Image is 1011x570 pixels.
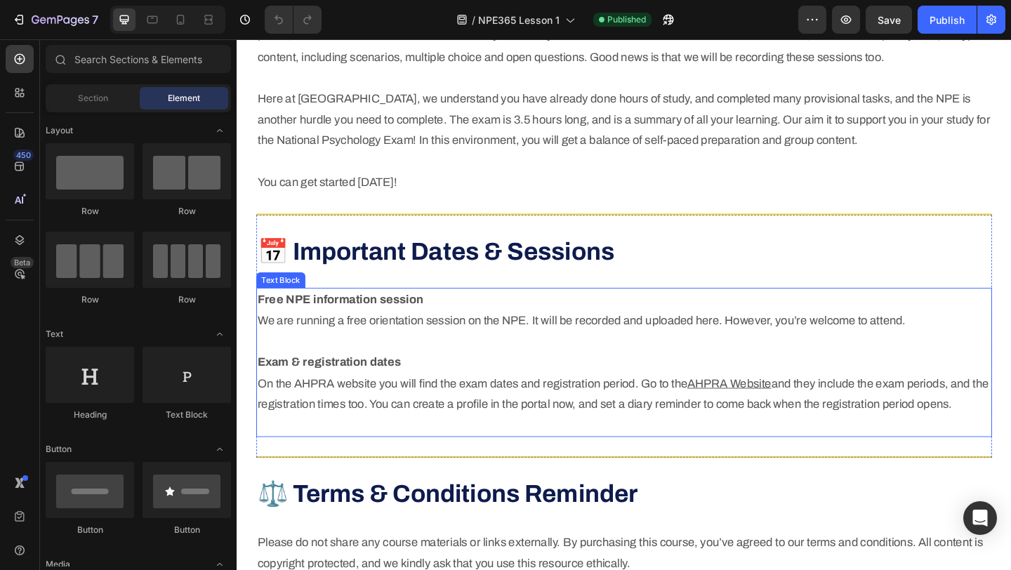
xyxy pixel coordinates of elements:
[11,257,34,268] div: Beta
[46,524,134,536] div: Button
[878,14,901,26] span: Save
[209,119,231,142] span: Toggle open
[46,443,72,456] span: Button
[78,92,108,105] span: Section
[92,11,98,28] p: 7
[866,6,912,34] button: Save
[607,13,646,26] span: Published
[963,501,997,535] div: Open Intercom Messenger
[490,367,581,381] a: AHPRA Website
[22,272,820,431] p: We are running a free orientation session on the NPE. It will be recorded and uploaded here. Howe...
[143,409,231,421] div: Text Block
[209,438,231,460] span: Toggle open
[46,205,134,218] div: Row
[237,39,1011,570] iframe: Design area
[918,6,977,34] button: Publish
[22,480,436,509] strong: ⚖️ Terms & Conditions Reminder
[478,13,560,27] span: NPE365 Lesson 1
[6,6,105,34] button: 7
[209,323,231,345] span: Toggle open
[143,205,231,218] div: Row
[168,92,200,105] span: Element
[143,524,231,536] div: Button
[930,13,965,27] div: Publish
[24,256,72,268] div: Text Block
[143,293,231,306] div: Row
[46,293,134,306] div: Row
[46,409,134,421] div: Heading
[46,45,231,73] input: Search Sections & Elements
[472,13,475,27] span: /
[22,276,203,290] strong: Free NPE information session
[46,124,73,137] span: Layout
[265,6,322,34] div: Undo/Redo
[22,344,178,358] strong: Exam & registration dates
[13,150,34,161] div: 450
[46,328,63,340] span: Text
